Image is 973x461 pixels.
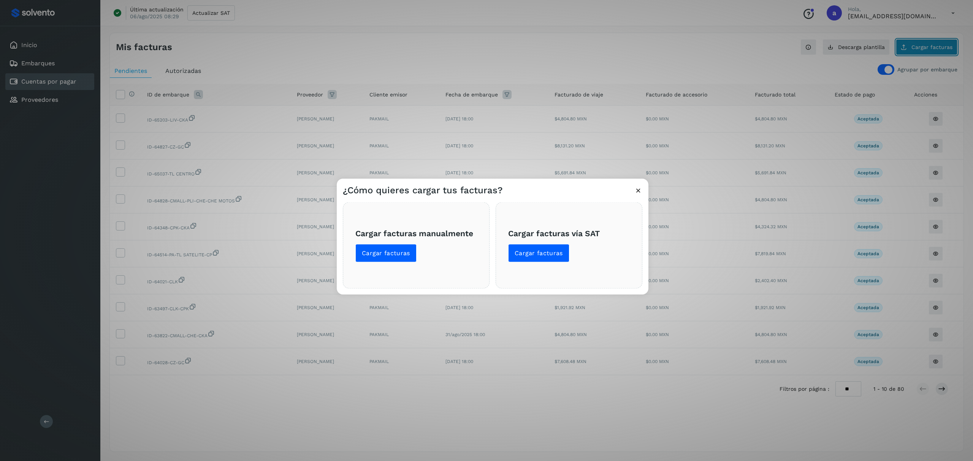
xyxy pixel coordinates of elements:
[355,244,417,262] button: Cargar facturas
[508,244,569,262] button: Cargar facturas
[343,185,502,196] h3: ¿Cómo quieres cargar tus facturas?
[515,249,563,257] span: Cargar facturas
[355,228,477,238] h3: Cargar facturas manualmente
[362,249,410,257] span: Cargar facturas
[508,228,630,238] h3: Cargar facturas vía SAT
